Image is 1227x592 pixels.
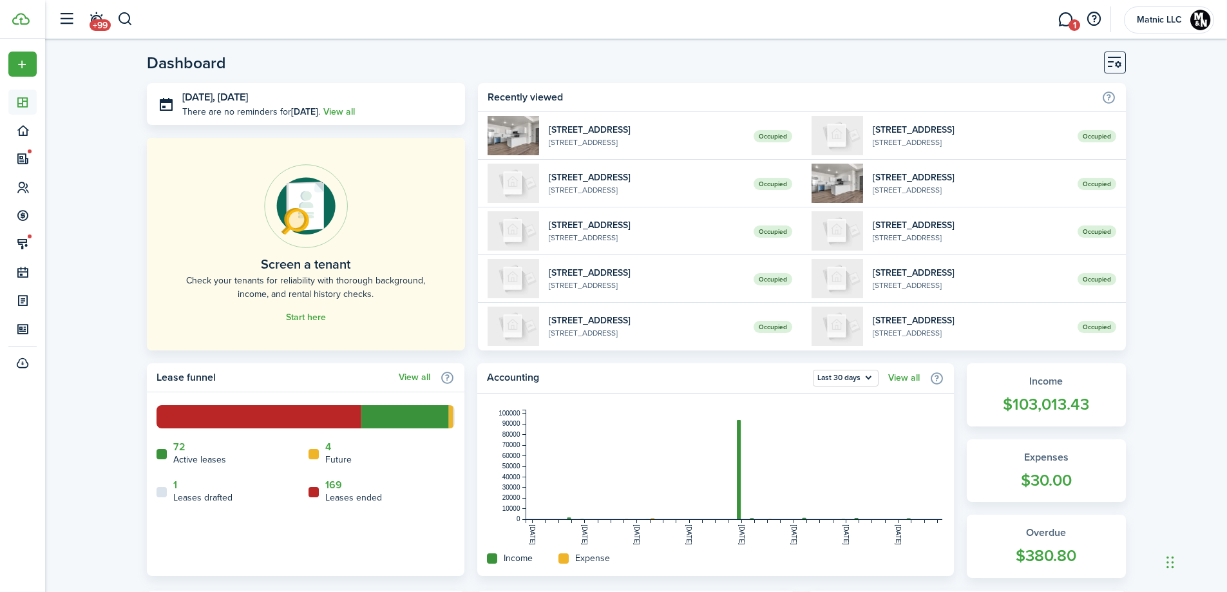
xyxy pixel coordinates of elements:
[1078,225,1116,238] span: Occupied
[873,184,1068,196] widget-list-item-description: [STREET_ADDRESS]
[517,515,520,522] tspan: 0
[12,13,30,25] img: TenantCloud
[980,392,1113,417] widget-stats-count: $103,013.43
[157,370,392,385] home-widget-title: Lease funnel
[685,524,692,545] tspan: [DATE]
[888,373,920,383] a: View all
[176,274,437,301] home-placeholder-description: Check your tenants for reliability with thorough background, income, and rental history checks.
[1134,15,1185,24] span: Matnic LLC
[754,225,792,238] span: Occupied
[502,463,520,470] tspan: 50000
[754,321,792,333] span: Occupied
[502,473,520,481] tspan: 40000
[549,327,744,339] widget-list-item-description: [STREET_ADDRESS]
[1069,19,1080,31] span: 1
[754,178,792,190] span: Occupied
[873,218,1068,232] widget-list-item-title: [STREET_ADDRESS]
[173,441,185,453] a: 72
[549,218,744,232] widget-list-item-title: [STREET_ADDRESS]
[1190,10,1211,30] img: Matnic LLC
[549,123,744,137] widget-list-item-title: [STREET_ADDRESS]
[980,450,1113,465] widget-stats-title: Expenses
[488,211,539,251] img: 101
[8,52,37,77] button: Open menu
[173,453,226,466] home-widget-title: Active leases
[504,551,533,565] home-widget-title: Income
[812,164,863,203] img: 301
[291,105,318,119] b: [DATE]
[812,211,863,251] img: 201
[1078,273,1116,285] span: Occupied
[873,314,1068,327] widget-list-item-title: [STREET_ADDRESS]
[873,280,1068,291] widget-list-item-description: [STREET_ADDRESS]
[980,374,1113,389] widget-stats-title: Income
[873,171,1068,184] widget-list-item-title: [STREET_ADDRESS]
[812,116,863,155] img: 101
[488,116,539,155] img: 301
[502,494,520,501] tspan: 20000
[323,105,355,119] a: View all
[1078,178,1116,190] span: Occupied
[980,525,1113,540] widget-stats-title: Overdue
[812,259,863,298] img: 101
[873,266,1068,280] widget-list-item-title: [STREET_ADDRESS]
[873,232,1068,243] widget-list-item-description: [STREET_ADDRESS]
[1104,52,1126,73] button: Customise
[549,314,744,327] widget-list-item-title: [STREET_ADDRESS]
[737,524,745,545] tspan: [DATE]
[502,420,520,427] tspan: 90000
[754,273,792,285] span: Occupied
[575,551,610,565] home-widget-title: Expense
[90,19,111,31] span: +99
[399,372,430,383] a: View all
[286,312,326,323] a: Start here
[182,90,456,106] h3: [DATE], [DATE]
[754,130,792,142] span: Occupied
[1083,8,1105,30] button: Open resource center
[873,137,1068,148] widget-list-item-description: [STREET_ADDRESS]
[488,307,539,346] img: 101
[549,184,744,196] widget-list-item-description: [STREET_ADDRESS]
[873,327,1068,339] widget-list-item-description: [STREET_ADDRESS]
[261,254,350,274] home-placeholder-title: Screen a tenant
[549,266,744,280] widget-list-item-title: [STREET_ADDRESS]
[581,524,588,545] tspan: [DATE]
[790,524,797,545] tspan: [DATE]
[980,544,1113,568] widget-stats-count: $380.80
[967,515,1126,578] a: Overdue$380.80
[488,90,1094,105] home-widget-title: Recently viewed
[182,105,320,119] p: There are no reminders for .
[488,259,539,298] img: 101
[633,524,640,545] tspan: [DATE]
[549,171,744,184] widget-list-item-title: [STREET_ADDRESS]
[812,307,863,346] img: 102
[549,232,744,243] widget-list-item-description: [STREET_ADDRESS]
[1078,321,1116,333] span: Occupied
[325,453,352,466] home-widget-title: Future
[549,137,744,148] widget-list-item-description: [STREET_ADDRESS]
[895,524,902,545] tspan: [DATE]
[873,123,1068,137] widget-list-item-title: [STREET_ADDRESS]
[813,370,879,387] button: Open menu
[325,479,342,491] a: 169
[54,7,79,32] button: Open sidebar
[502,505,520,512] tspan: 10000
[1163,530,1227,592] iframe: Chat Widget
[147,55,226,71] header-page-title: Dashboard
[967,439,1126,502] a: Expenses$30.00
[117,8,133,30] button: Search
[325,491,382,504] home-widget-title: Leases ended
[813,370,879,387] button: Last 30 days
[967,363,1126,426] a: Income$103,013.43
[529,524,536,545] tspan: [DATE]
[502,484,520,491] tspan: 30000
[173,491,233,504] home-widget-title: Leases drafted
[173,479,177,491] a: 1
[980,468,1113,493] widget-stats-count: $30.00
[549,280,744,291] widget-list-item-description: [STREET_ADDRESS]
[1078,130,1116,142] span: Occupied
[1053,3,1078,36] a: Messaging
[488,164,539,203] img: 101
[502,441,520,448] tspan: 70000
